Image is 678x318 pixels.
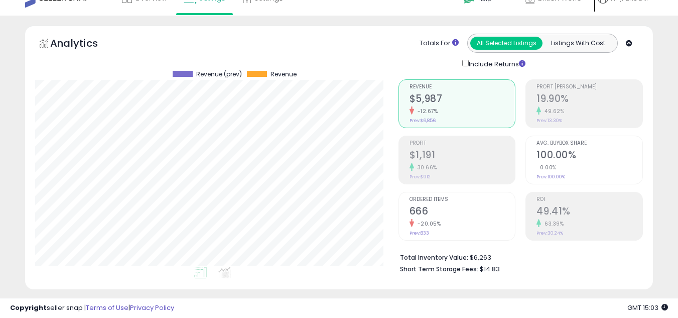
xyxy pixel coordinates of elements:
small: Prev: 13.30% [536,118,562,124]
h5: Analytics [50,36,117,53]
button: Listings With Cost [542,37,614,50]
span: Revenue [410,84,515,90]
h2: $1,191 [410,149,515,163]
span: Revenue [270,71,297,78]
div: Totals For [420,39,459,48]
h2: 666 [410,205,515,219]
li: $6,263 [400,251,635,263]
div: Include Returns [455,58,537,69]
small: Prev: $912 [410,174,431,180]
span: Profit [410,141,515,146]
span: Avg. Buybox Share [536,141,642,146]
span: Revenue (prev) [196,71,242,78]
span: $14.83 [480,264,500,274]
button: All Selected Listings [470,37,543,50]
small: 49.62% [541,108,564,115]
span: Ordered Items [410,197,515,202]
h2: 100.00% [536,149,642,163]
small: Prev: $6,856 [410,118,436,124]
small: Prev: 833 [410,230,429,236]
b: Short Term Storage Fees: [400,265,478,273]
span: ROI [536,197,642,202]
strong: Copyright [10,303,47,312]
h2: $5,987 [410,93,515,107]
small: 0.00% [536,164,557,171]
span: 2025-08-12 15:03 GMT [627,303,668,312]
small: 30.66% [414,164,437,171]
small: Prev: 100.00% [536,174,565,180]
a: Privacy Policy [130,303,174,312]
small: -20.05% [414,220,441,228]
b: Total Inventory Value: [400,253,468,262]
small: 63.39% [541,220,564,228]
small: -12.67% [414,108,438,115]
a: Terms of Use [86,303,128,312]
small: Prev: 30.24% [536,230,563,236]
h2: 19.90% [536,93,642,107]
div: seller snap | | [10,303,174,313]
span: Profit [PERSON_NAME] [536,84,642,90]
h2: 49.41% [536,205,642,219]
